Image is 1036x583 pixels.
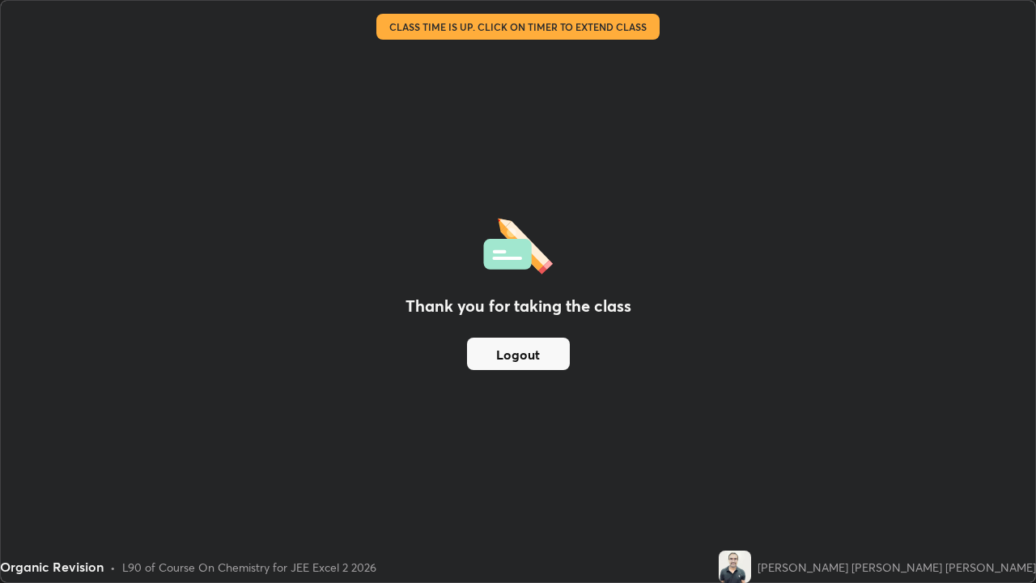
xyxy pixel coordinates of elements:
[467,338,570,370] button: Logout
[110,559,116,576] div: •
[758,559,1036,576] div: [PERSON_NAME] [PERSON_NAME] [PERSON_NAME]
[405,294,631,318] h2: Thank you for taking the class
[719,551,751,583] img: 4bbfa367eb24426db107112020ad3027.jpg
[483,213,553,274] img: offlineFeedback.1438e8b3.svg
[122,559,376,576] div: L90 of Course On Chemistry for JEE Excel 2 2026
